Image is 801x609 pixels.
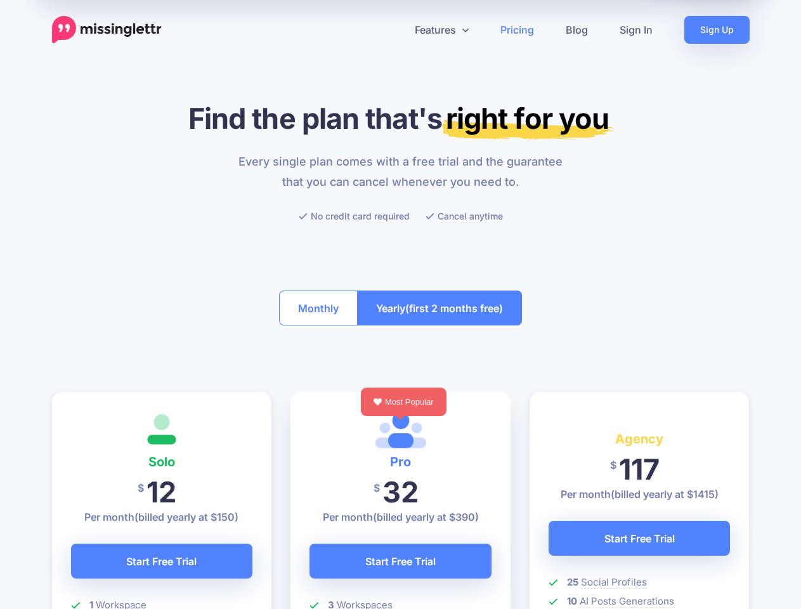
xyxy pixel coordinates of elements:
h4: Pro [309,452,492,472]
span: 117 [619,452,660,487]
b: 10 [567,595,577,607]
button: Yearly(first 2 months free) [357,291,522,325]
p: Per month [549,487,731,502]
button: Monthly [279,291,358,325]
li: Cancel anytime [426,208,503,224]
div: Most Popular [361,388,446,416]
a: Sign In [604,16,668,44]
h1: Find the plan that's [52,101,750,136]
a: Sign Up [684,16,750,44]
b: 25 [567,576,578,588]
a: Home [52,16,162,44]
p: Every single plan comes with a free trial and the guarantee that you can cancel whenever you need... [231,152,570,192]
a: Pricing [485,16,550,44]
h4: Agency [549,429,731,449]
mark: right for you [442,101,613,140]
span: 32 [382,475,419,509]
li: No credit card required [299,208,410,224]
p: Per month [309,509,492,525]
span: AI Posts Generations [580,595,674,608]
span: (billed yearly at $390) [373,511,479,523]
span: $ [374,474,380,502]
a: Start Free Trial [549,521,731,556]
a: Blog [550,16,604,44]
a: Start Free Trial [309,544,492,579]
span: (billed yearly at $1415) [611,488,719,501]
span: (first 2 months free) [405,298,503,318]
a: Features [399,16,485,44]
span: $ [610,451,616,480]
span: Social Profiles [581,576,647,589]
